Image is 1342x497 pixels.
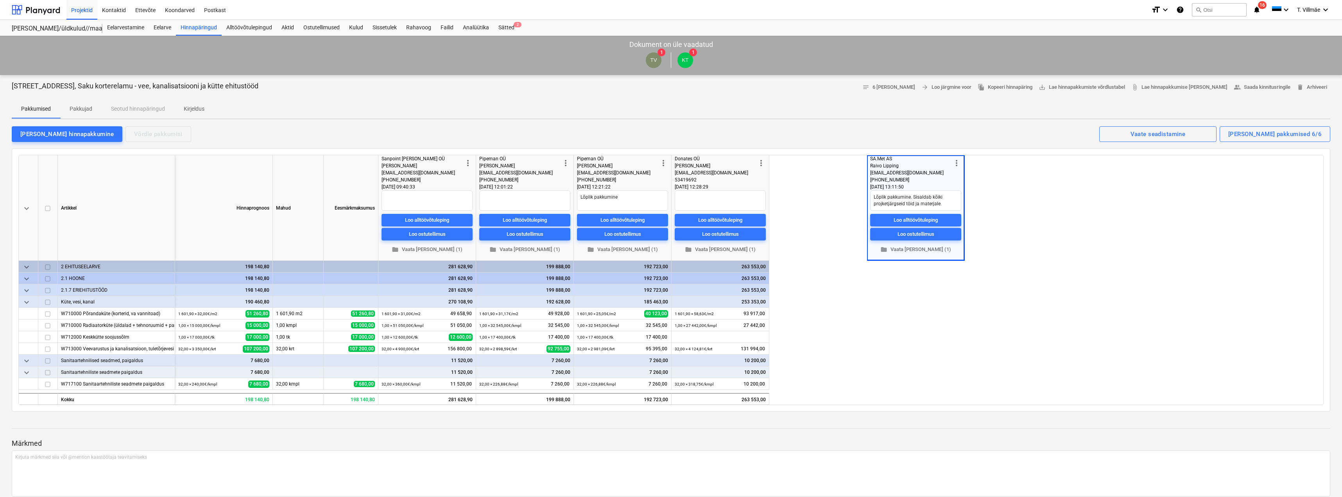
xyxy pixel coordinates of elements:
div: 11 520,00 [382,355,473,366]
i: keyboard_arrow_down [1161,5,1170,14]
p: Pakkujad [70,105,92,113]
small: 32,00 × 4 900,00€ / krt [382,347,419,351]
small: 32,00 × 226,88€ / kmpl [479,382,518,386]
small: 32,00 × 2 898,59€ / krt [479,347,517,351]
span: Vaata [PERSON_NAME] (1) [873,245,958,254]
div: Eesmärkmaksumus [324,155,378,261]
span: 32 545,00 [547,322,570,329]
span: 49 658,90 [450,310,473,317]
div: Loo alltöövõtuleping [405,215,449,224]
small: 32,00 × 226,88€ / kmpl [577,382,616,386]
small: 1 601,90 × 31,00€ / m2 [382,312,421,316]
a: Hinnapäringud [176,20,222,36]
div: Loo alltöövõtuleping [894,215,938,224]
button: Arhiveeri [1294,81,1330,93]
span: 6 [PERSON_NAME] [862,83,915,92]
div: Kulud [344,20,368,36]
span: keyboard_arrow_down [22,204,31,213]
span: Lae hinnapakkumiste võrdlustabel [1039,83,1125,92]
span: [EMAIL_ADDRESS][DOMAIN_NAME] [382,170,455,176]
button: Otsi [1192,3,1247,16]
span: 15 000,00 [245,322,269,329]
small: 1,00 × 51 050,00€ / kmpl [382,323,423,328]
span: 107 200,00 [243,345,269,353]
div: Hinnaprognoos [175,155,273,261]
div: 263 553,00 [675,284,766,296]
div: Mahud [273,155,324,261]
div: 7 260,00 [577,355,668,366]
small: 1,00 × 32 545,00€ / kmpl [479,323,521,328]
div: 7 260,00 [479,366,570,378]
a: Failid [436,20,458,36]
div: Raivo Lipping [870,162,952,169]
a: Sissetulek [368,20,401,36]
span: Arhiveeri [1297,83,1327,92]
div: Sanitaartehniliste seadmete paigaldus [61,366,172,378]
div: 53419692 [675,176,756,183]
i: notifications [1253,5,1261,14]
div: Aktid [277,20,299,36]
div: Sätted [494,20,519,36]
p: Kirjeldus [184,105,204,113]
div: 7 680,00 [178,366,269,378]
div: [PERSON_NAME] pakkumised 6/6 [1228,129,1322,139]
div: Loo ostutellimus [409,230,446,239]
span: [EMAIL_ADDRESS][DOMAIN_NAME] [675,170,748,176]
span: KT [682,57,688,63]
button: Vaata [PERSON_NAME] (1) [382,244,473,256]
p: Märkmed [12,439,1330,448]
div: SA.Met AS [870,155,952,162]
div: Loo alltöövõtuleping [600,215,645,224]
div: Eelarvestamine [102,20,149,36]
small: 1,00 × 12 600,00€ / tk [382,335,418,339]
span: Vaata [PERSON_NAME] (1) [580,245,665,254]
small: 1,00 × 32 545,00€ / kmpl [577,323,619,328]
span: 7 260,00 [550,381,570,388]
div: [PHONE_NUMBER] [382,176,463,183]
button: Loo alltöövõtuleping [382,214,473,226]
div: [PHONE_NUMBER] [479,176,561,183]
button: Loo ostutellimus [870,228,961,240]
div: W713000 Veevarustus ja kanalisatsioon, tuletõrjevesi [61,343,172,354]
button: Loo ostutellimus [479,228,570,240]
div: Pipeman OÜ [577,155,659,162]
span: 10 200,00 [743,381,766,388]
div: Loo ostutellimus [604,230,641,239]
button: Vaata [PERSON_NAME] (1) [870,244,961,256]
div: [DATE] 12:28:29 [675,183,766,190]
div: 198 140,80 [178,284,269,296]
div: 281 628,90 [378,393,476,405]
span: 27 442,00 [743,322,766,329]
p: Pakkumised [21,105,51,113]
div: [DATE] 13:11:50 [870,183,961,190]
span: 1 [689,48,697,56]
div: 192 723,00 [577,284,668,296]
div: Rahavoog [401,20,436,36]
textarea: Lõplik pakkumine [577,190,668,211]
div: Vaate seadistamine [1131,129,1186,139]
button: Loo alltöövõtuleping [577,214,668,226]
div: 192 723,00 [577,261,668,273]
span: 49 928,00 [547,310,570,317]
div: Eelarve [149,20,176,36]
div: Loo ostutellimus [702,230,739,239]
div: 199 888,00 [479,284,570,296]
button: Vaata [PERSON_NAME] (1) [675,244,766,256]
div: Loo alltöövõtuleping [503,215,547,224]
span: 11 520,00 [450,381,473,388]
span: folder [489,246,496,253]
small: 32,00 × 360,00€ / kmpl [382,382,420,386]
div: W712000 Keskkütte soojussõlm [61,331,172,343]
div: 10 200,00 [675,366,766,378]
div: 263 553,00 [675,273,766,284]
span: folder [392,246,399,253]
div: [DATE] 09:40:33 [382,183,473,190]
div: 199 888,00 [479,261,570,273]
button: Loo ostutellimus [382,228,473,240]
div: Loo ostutellimus [898,230,934,239]
span: 40 123,00 [644,310,668,318]
button: Loo alltöövõtuleping [675,214,766,226]
div: 2.1.7 ERIEHITUSTÖÖD [61,284,172,296]
small: 1,00 × 17 000,00€ / tk [178,335,215,339]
